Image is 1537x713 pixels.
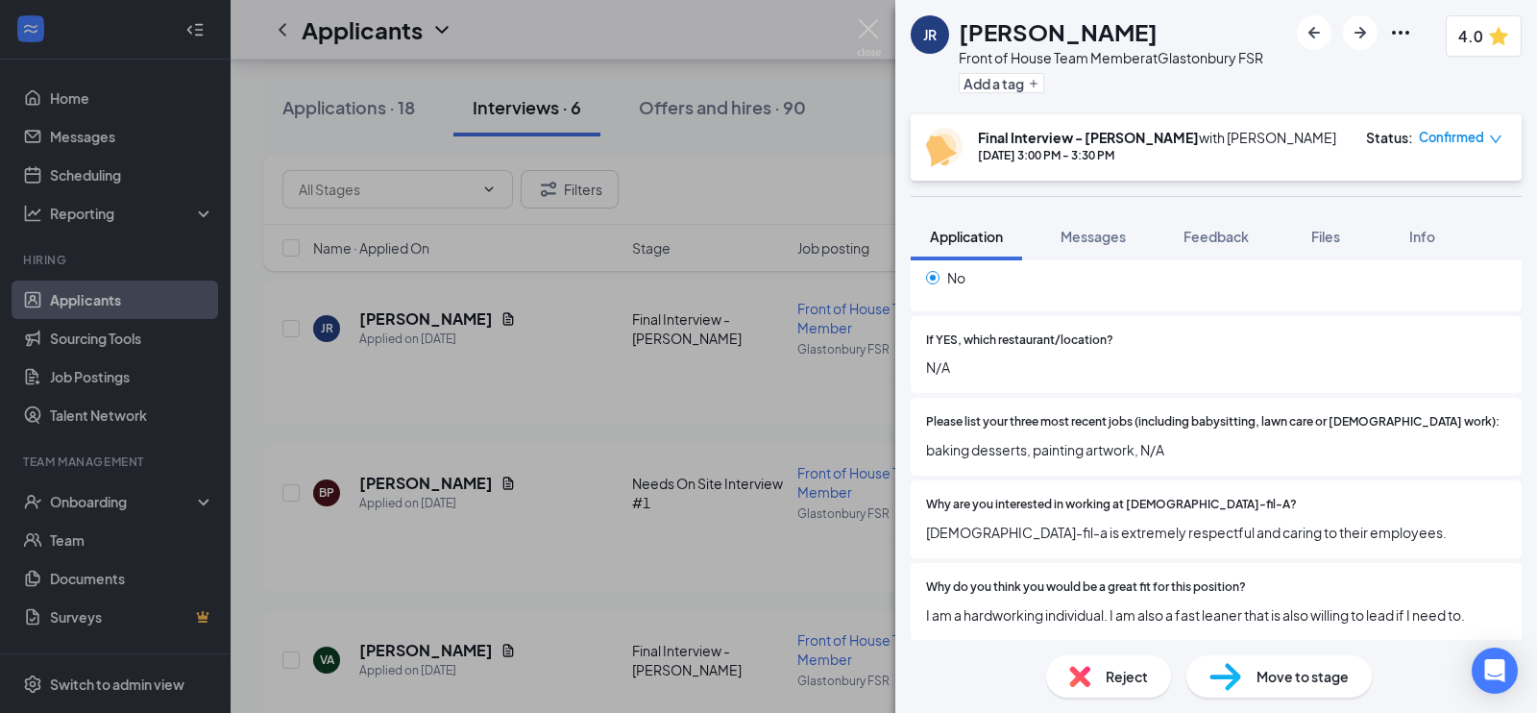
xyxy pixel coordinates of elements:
div: with [PERSON_NAME] [978,128,1336,147]
span: Reject [1106,666,1148,687]
span: No [947,267,965,288]
div: JR [923,25,937,44]
button: ArrowRight [1343,15,1378,50]
svg: ArrowRight [1349,21,1372,44]
div: [DATE] 3:00 PM - 3:30 PM [978,147,1336,163]
span: Files [1311,228,1340,245]
span: Feedback [1183,228,1249,245]
span: Move to stage [1256,666,1349,687]
span: Why do you think you would be a great fit for this position? [926,578,1246,597]
span: baking desserts, painting artwork, N/A [926,439,1506,460]
span: 4.0 [1458,24,1483,48]
svg: Plus [1028,78,1039,89]
span: Why are you interested in working at [DEMOGRAPHIC_DATA]-fil-A? [926,496,1297,514]
div: Open Intercom Messenger [1472,648,1518,694]
span: Please list your three most recent jobs (including babysitting, lawn care or [DEMOGRAPHIC_DATA] w... [926,413,1500,431]
span: Messages [1061,228,1126,245]
svg: Ellipses [1389,21,1412,44]
svg: ArrowLeftNew [1303,21,1326,44]
span: [DEMOGRAPHIC_DATA]-fil-a is extremely respectful and caring to their employees. [926,522,1506,543]
button: PlusAdd a tag [959,73,1044,93]
span: Confirmed [1419,128,1484,147]
span: N/A [926,356,1506,378]
span: Application [930,228,1003,245]
b: Final Interview - [PERSON_NAME] [978,129,1199,146]
div: Status : [1366,128,1413,147]
span: Info [1409,228,1435,245]
span: down [1489,133,1502,146]
button: ArrowLeftNew [1297,15,1331,50]
span: If YES, which restaurant/location? [926,332,1113,350]
span: I am a hardworking individual. I am also a fast leaner that is also willing to lead if I need to. [926,604,1506,626]
div: Front of House Team Member at Glastonbury FSR [959,48,1263,67]
h1: [PERSON_NAME] [959,15,1158,48]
